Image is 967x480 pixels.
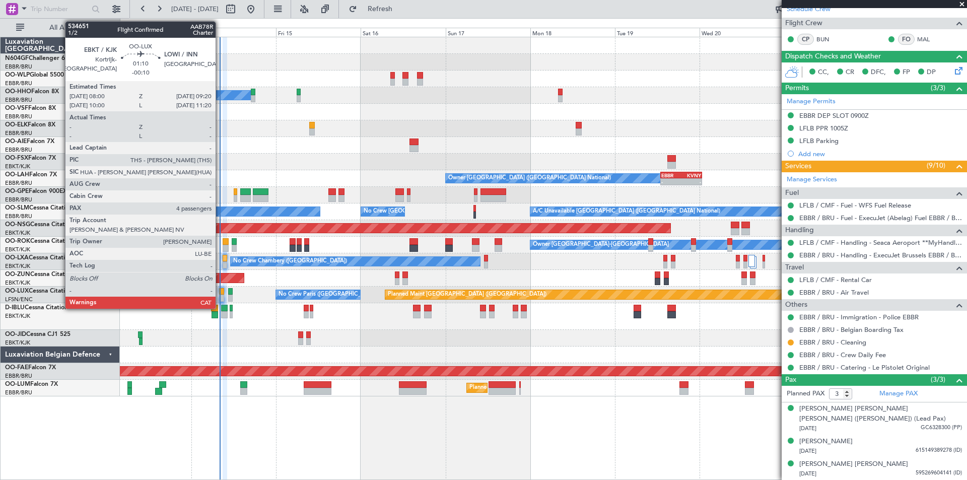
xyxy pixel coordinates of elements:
[661,179,681,185] div: -
[785,51,881,62] span: Dispatch Checks and Weather
[5,305,79,311] a: D-IBLUCessna Citation M2
[5,80,32,87] a: EBBR/BRU
[5,222,86,228] a: OO-NSGCessna Citation CJ4
[5,113,32,120] a: EBBR/BRU
[5,381,30,387] span: OO-LUM
[871,67,886,78] span: DFC,
[799,313,919,321] a: EBBR / BRU - Immigration - Police EBBR
[879,389,918,399] a: Manage PAX
[5,389,32,396] a: EBBR/BRU
[799,111,869,120] div: EBBR DEP SLOT 0900Z
[5,331,71,337] a: OO-JIDCessna CJ1 525
[5,139,27,145] span: OO-AIE
[5,365,56,371] a: OO-FAEFalcon 7X
[916,469,962,477] span: 595269604141 (ID)
[5,238,30,244] span: OO-ROK
[5,188,89,194] a: OO-GPEFalcon 900EX EASy II
[191,28,276,37] div: Thu 14
[5,365,28,371] span: OO-FAE
[5,312,30,320] a: EBKT/KJK
[5,63,32,71] a: EBBR/BRU
[5,122,55,128] a: OO-ELKFalcon 8X
[785,225,814,236] span: Handling
[122,20,139,29] div: [DATE]
[361,28,445,37] div: Sat 16
[785,18,822,29] span: Flight Crew
[787,389,824,399] label: Planned PAX
[921,424,962,432] span: GC6328300 (PP)
[931,374,945,385] span: (3/3)
[799,251,962,259] a: EBBR / BRU - Handling - ExecuJet Brussels EBBR / BRU
[5,122,28,128] span: OO-ELK
[5,163,30,170] a: EBKT/KJK
[799,124,848,132] div: LFLB PPR 1005Z
[276,28,361,37] div: Fri 15
[927,160,945,171] span: (9/10)
[799,447,816,455] span: [DATE]
[681,172,701,178] div: KVNY
[799,238,962,247] a: LFLB / CMF - Handling - Seaca Aeroport **MyHandling**LFLB / CMF
[5,205,29,211] span: OO-SLM
[931,83,945,93] span: (3/3)
[5,55,72,61] a: N604GFChallenger 604
[364,204,532,219] div: No Crew [GEOGRAPHIC_DATA] ([GEOGRAPHIC_DATA] National)
[818,67,829,78] span: CC,
[787,5,831,15] a: Schedule Crew
[5,72,64,78] a: OO-WLPGlobal 5500
[26,24,106,31] span: All Aircraft
[785,374,796,386] span: Pax
[5,105,28,111] span: OO-VSF
[5,238,86,244] a: OO-ROKCessna Citation CJ4
[799,338,866,347] a: EBBR / BRU - Cleaning
[233,254,347,269] div: No Crew Chambery ([GEOGRAPHIC_DATA])
[5,72,30,78] span: OO-WLP
[785,83,809,94] span: Permits
[5,279,30,287] a: EBKT/KJK
[615,28,700,37] div: Tue 19
[681,179,701,185] div: -
[799,214,962,222] a: EBBR / BRU - Fuel - ExecuJet (Abelag) Fuel EBBR / BRU
[5,196,32,203] a: EBBR/BRU
[5,188,29,194] span: OO-GPE
[11,20,109,36] button: All Aircraft
[799,325,904,334] a: EBBR / BRU - Belgian Boarding Tax
[5,96,32,104] a: EBBR/BRU
[5,146,32,154] a: EBBR/BRU
[799,276,872,284] a: LFLB / CMF - Rental Car
[5,271,30,278] span: OO-ZUN
[916,446,962,455] span: 615149389278 (ID)
[5,372,32,380] a: EBBR/BRU
[5,288,85,294] a: OO-LUXCessna Citation CJ4
[530,28,615,37] div: Mon 18
[927,67,936,78] span: DP
[5,89,31,95] span: OO-HHO
[5,222,30,228] span: OO-NSG
[448,171,611,186] div: Owner [GEOGRAPHIC_DATA] ([GEOGRAPHIC_DATA] National)
[107,28,191,37] div: Wed 13
[5,205,85,211] a: OO-SLMCessna Citation XLS
[816,35,839,44] a: BUN
[5,105,56,111] a: OO-VSFFalcon 8X
[799,437,853,447] div: [PERSON_NAME]
[785,161,811,172] span: Services
[5,246,30,253] a: EBKT/KJK
[171,5,219,14] span: [DATE] - [DATE]
[5,155,56,161] a: OO-FSXFalcon 7X
[785,187,799,199] span: Fuel
[787,175,837,185] a: Manage Services
[5,381,58,387] a: OO-LUMFalcon 7X
[903,67,910,78] span: FP
[846,67,854,78] span: CR
[344,1,404,17] button: Refresh
[446,28,530,37] div: Sun 17
[5,331,26,337] span: OO-JID
[5,89,59,95] a: OO-HHOFalcon 8X
[798,150,962,158] div: Add new
[5,296,33,303] a: LFSN/ENC
[799,363,930,372] a: EBBR / BRU - Catering - Le Pistolet Original
[5,55,29,61] span: N604GF
[799,136,839,145] div: LFLB Parking
[388,287,546,302] div: Planned Maint [GEOGRAPHIC_DATA] ([GEOGRAPHIC_DATA])
[5,255,29,261] span: OO-LXA
[5,229,30,237] a: EBKT/KJK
